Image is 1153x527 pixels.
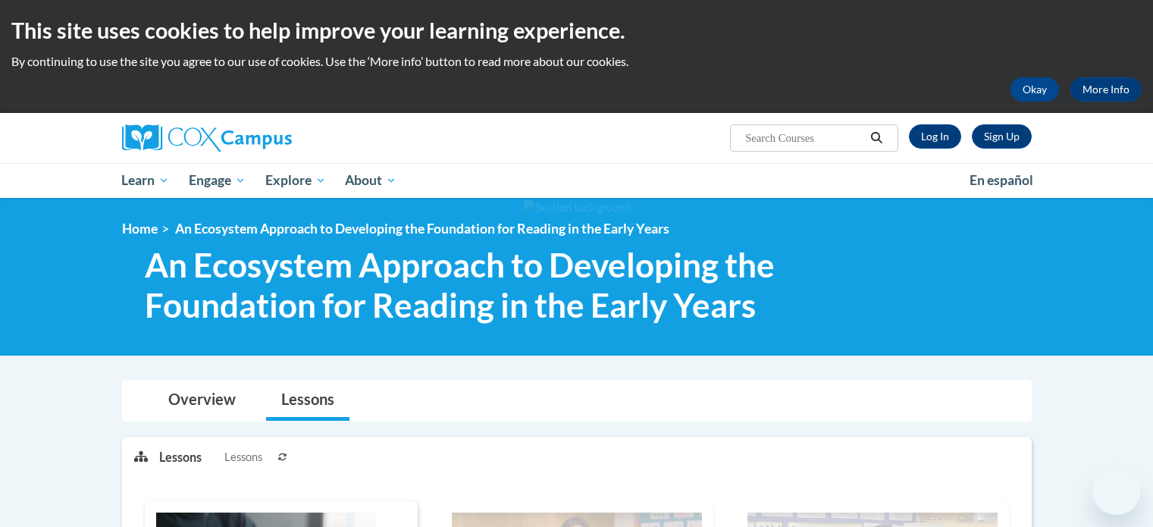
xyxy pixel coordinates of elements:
a: Engage [179,163,255,198]
span: Engage [189,171,246,190]
span: About [345,171,396,190]
span: En español [970,172,1033,188]
a: About [335,163,406,198]
a: En español [960,165,1043,196]
span: Learn [121,171,169,190]
a: Log In [909,124,961,149]
a: Home [122,221,158,237]
a: Explore [255,163,336,198]
button: Search [865,129,888,147]
iframe: Button to launch messaging window [1092,466,1141,515]
input: Search Courses [744,129,865,147]
span: Lessons [224,449,262,466]
a: Cox Campus [122,124,410,152]
span: An Ecosystem Approach to Developing the Foundation for Reading in the Early Years [175,221,669,237]
a: Lessons [266,381,349,421]
span: An Ecosystem Approach to Developing the Foundation for Reading in the Early Years [145,245,822,325]
button: Okay [1010,77,1059,102]
a: Register [972,124,1032,149]
img: Cox Campus [122,124,292,152]
img: Section background [523,199,631,216]
a: More Info [1070,77,1142,102]
p: By continuing to use the site you agree to our use of cookies. Use the ‘More info’ button to read... [11,53,1142,70]
span: Explore [265,171,326,190]
p: Lessons [159,449,202,466]
div: Main menu [99,163,1054,198]
a: Overview [153,381,251,421]
a: Learn [112,163,180,198]
h2: This site uses cookies to help improve your learning experience. [11,15,1142,45]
